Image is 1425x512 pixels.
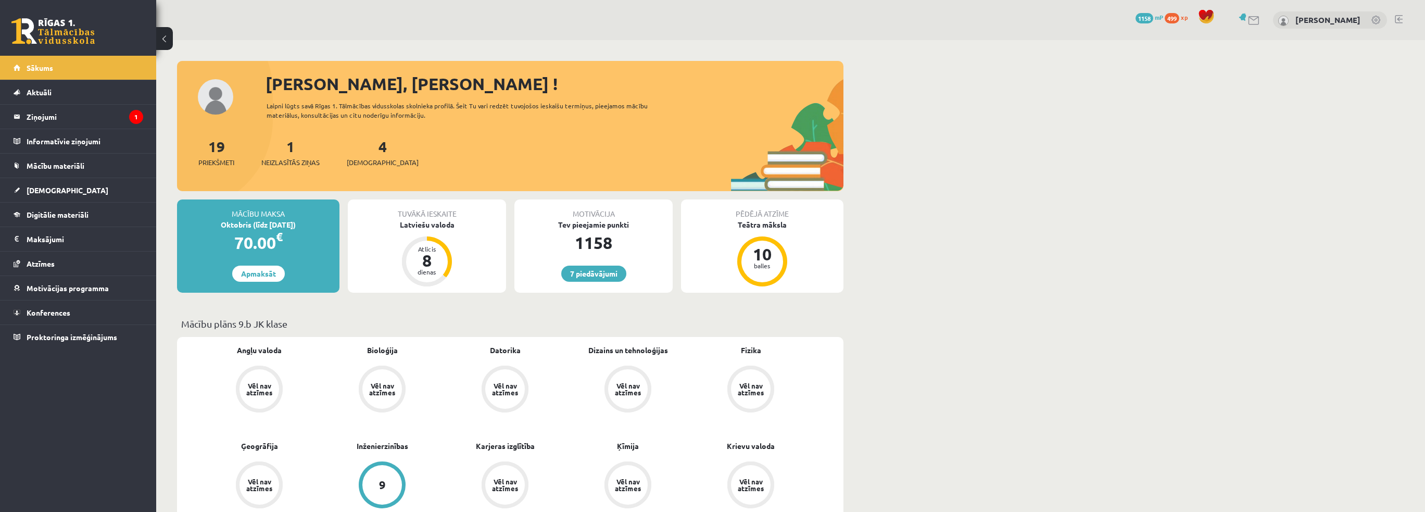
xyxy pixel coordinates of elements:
div: Vēl nav atzīmes [736,382,765,396]
a: Vēl nav atzīmes [689,366,812,415]
a: 1158 mP [1136,13,1163,21]
span: Priekšmeti [198,157,234,168]
a: Aktuāli [14,80,143,104]
a: Latviešu valoda Atlicis 8 dienas [348,219,506,288]
a: Mācību materiāli [14,154,143,178]
a: Bioloģija [367,345,398,356]
div: Teātra māksla [681,219,843,230]
div: Mācību maksa [177,199,339,219]
div: Vēl nav atzīmes [490,382,520,396]
a: Teātra māksla 10 balles [681,219,843,288]
span: mP [1155,13,1163,21]
a: 19Priekšmeti [198,137,234,168]
div: Vēl nav atzīmes [613,382,642,396]
a: Ķīmija [617,441,639,452]
span: Aktuāli [27,88,52,97]
div: Tuvākā ieskaite [348,199,506,219]
div: Motivācija [514,199,673,219]
div: Pēdējā atzīme [681,199,843,219]
a: Maksājumi [14,227,143,251]
a: [PERSON_NAME] [1295,15,1360,25]
div: dienas [411,269,443,275]
a: Informatīvie ziņojumi [14,129,143,153]
div: 70.00 [177,230,339,255]
a: Vēl nav atzīmes [566,461,689,510]
span: Proktoringa izmēģinājums [27,332,117,342]
span: 1158 [1136,13,1153,23]
a: Datorika [490,345,521,356]
a: 499 xp [1165,13,1193,21]
span: Sākums [27,63,53,72]
div: 1158 [514,230,673,255]
span: Digitālie materiāli [27,210,89,219]
a: Digitālie materiāli [14,203,143,227]
a: 9 [321,461,444,510]
legend: Maksājumi [27,227,143,251]
a: Ģeogrāfija [241,441,278,452]
span: Atzīmes [27,259,55,268]
span: Neizlasītās ziņas [261,157,320,168]
span: Konferences [27,308,70,317]
div: Latviešu valoda [348,219,506,230]
legend: Ziņojumi [27,105,143,129]
a: 1Neizlasītās ziņas [261,137,320,168]
p: Mācību plāns 9.b JK klase [181,317,839,331]
a: Konferences [14,301,143,324]
div: Vēl nav atzīmes [736,478,765,492]
a: Atzīmes [14,252,143,276]
div: Vēl nav atzīmes [613,478,642,492]
a: Motivācijas programma [14,276,143,300]
span: Motivācijas programma [27,283,109,293]
a: 7 piedāvājumi [561,266,626,282]
div: Oktobris (līdz [DATE]) [177,219,339,230]
div: Atlicis [411,246,443,252]
div: Vēl nav atzīmes [368,382,397,396]
a: Vēl nav atzīmes [321,366,444,415]
a: 4[DEMOGRAPHIC_DATA] [347,137,419,168]
a: [DEMOGRAPHIC_DATA] [14,178,143,202]
a: Vēl nav atzīmes [198,366,321,415]
a: Vēl nav atzīmes [566,366,689,415]
a: Vēl nav atzīmes [444,461,566,510]
img: Jānis Tāre [1278,16,1289,26]
div: 10 [747,246,778,263]
a: Karjeras izglītība [476,441,535,452]
span: 499 [1165,13,1179,23]
a: Vēl nav atzīmes [444,366,566,415]
span: [DEMOGRAPHIC_DATA] [347,157,419,168]
i: 1 [129,110,143,124]
a: Rīgas 1. Tālmācības vidusskola [11,18,95,44]
a: Proktoringa izmēģinājums [14,325,143,349]
a: Vēl nav atzīmes [689,461,812,510]
a: Fizika [741,345,761,356]
span: € [276,229,283,244]
div: [PERSON_NAME], [PERSON_NAME] ! [266,71,843,96]
a: Angļu valoda [237,345,282,356]
div: Vēl nav atzīmes [245,382,274,396]
span: [DEMOGRAPHIC_DATA] [27,185,108,195]
span: Mācību materiāli [27,161,84,170]
a: Sākums [14,56,143,80]
div: balles [747,263,778,269]
span: xp [1181,13,1188,21]
a: Vēl nav atzīmes [198,461,321,510]
div: Tev pieejamie punkti [514,219,673,230]
div: 8 [411,252,443,269]
div: Laipni lūgts savā Rīgas 1. Tālmācības vidusskolas skolnieka profilā. Šeit Tu vari redzēt tuvojošo... [267,101,666,120]
legend: Informatīvie ziņojumi [27,129,143,153]
a: Krievu valoda [727,441,775,452]
div: Vēl nav atzīmes [245,478,274,492]
a: Ziņojumi1 [14,105,143,129]
div: Vēl nav atzīmes [490,478,520,492]
a: Apmaksāt [232,266,285,282]
div: 9 [379,479,386,491]
a: Inženierzinības [357,441,408,452]
a: Dizains un tehnoloģijas [588,345,668,356]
